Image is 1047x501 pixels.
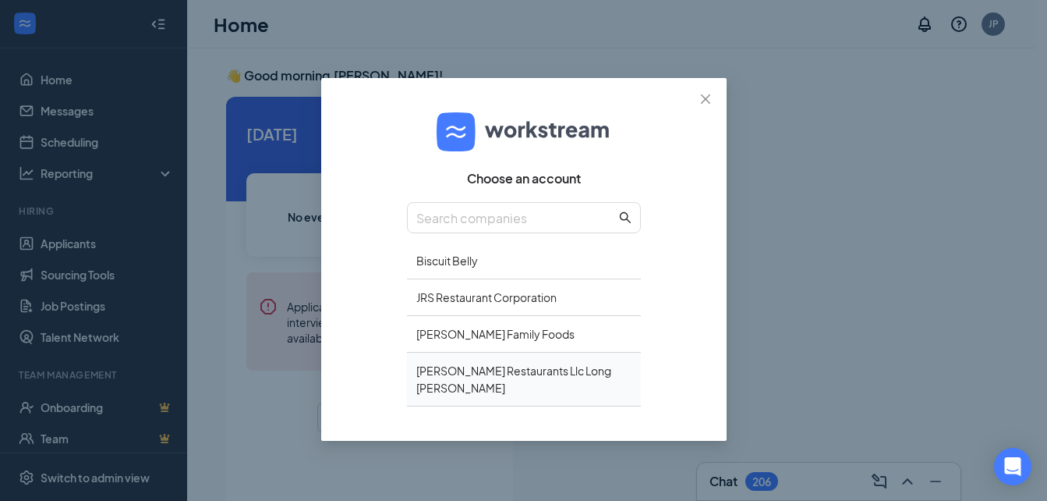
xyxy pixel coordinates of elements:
input: Search companies [416,208,616,228]
div: [PERSON_NAME] Family Foods [407,316,641,353]
span: search [619,211,631,224]
div: Open Intercom Messenger [994,448,1031,485]
div: JRS Restaurant Corporation [407,279,641,316]
button: Close [684,78,727,120]
span: Choose an account [467,171,581,187]
div: [PERSON_NAME] Restaurants Llc Long [PERSON_NAME] [407,353,641,407]
img: logo [437,112,611,151]
div: Biscuit Belly [407,243,641,279]
span: close [699,93,712,105]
